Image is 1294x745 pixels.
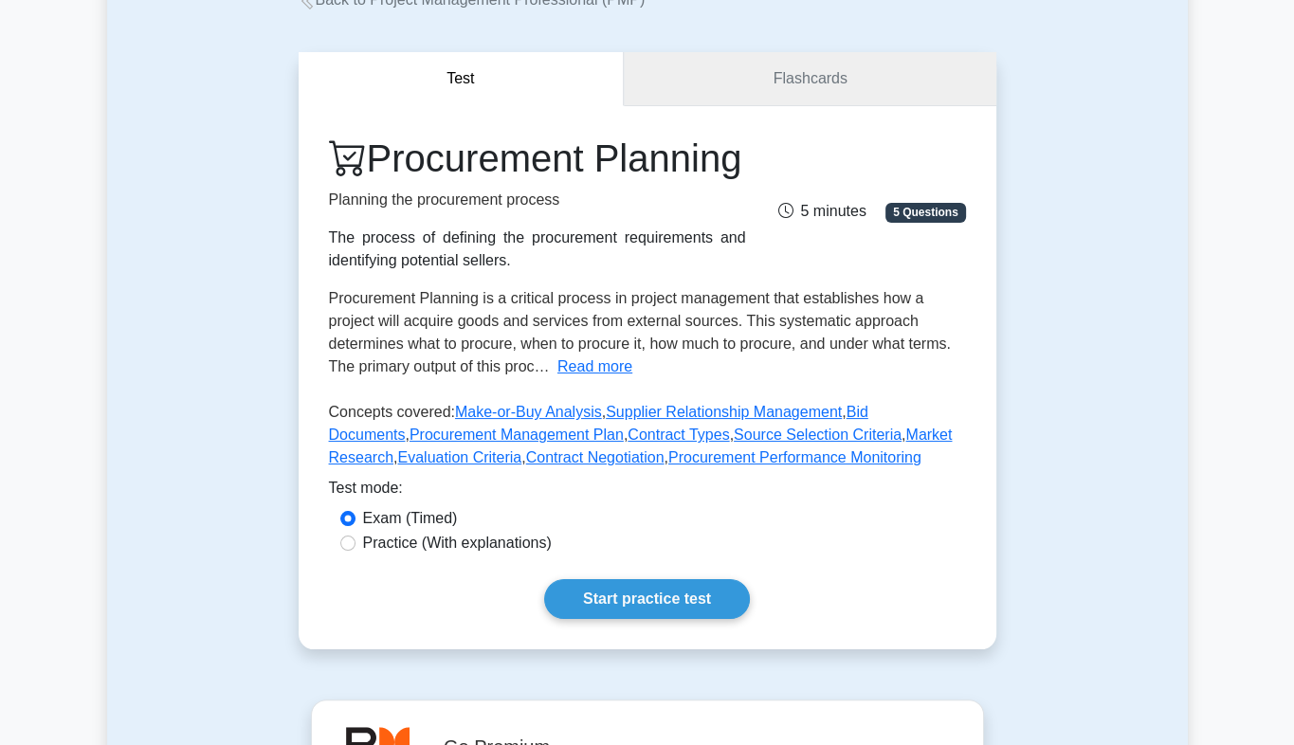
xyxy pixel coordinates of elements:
span: 5 Questions [885,203,965,222]
span: Procurement Planning is a critical process in project management that establishes how a project w... [329,290,951,374]
p: Concepts covered: , , , , , , , , , [329,401,966,477]
a: Procurement Performance Monitoring [668,449,921,465]
span: 5 minutes [777,203,866,219]
div: Test mode: [329,477,966,507]
button: Test [299,52,625,106]
a: Procurement Management Plan [410,427,624,443]
p: Planning the procurement process [329,189,746,211]
label: Practice (With explanations) [363,532,552,554]
label: Exam (Timed) [363,507,458,530]
div: The process of defining the procurement requirements and identifying potential sellers. [329,227,746,272]
button: Read more [557,355,632,378]
a: Make-or-Buy Analysis [455,404,602,420]
a: Evaluation Criteria [397,449,521,465]
h1: Procurement Planning [329,136,746,181]
a: Contract Types [628,427,729,443]
a: Contract Negotiation [526,449,665,465]
a: Source Selection Criteria [734,427,902,443]
a: Supplier Relationship Management [606,404,842,420]
a: Market Research [329,427,953,465]
a: Flashcards [624,52,995,106]
a: Start practice test [544,579,750,619]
